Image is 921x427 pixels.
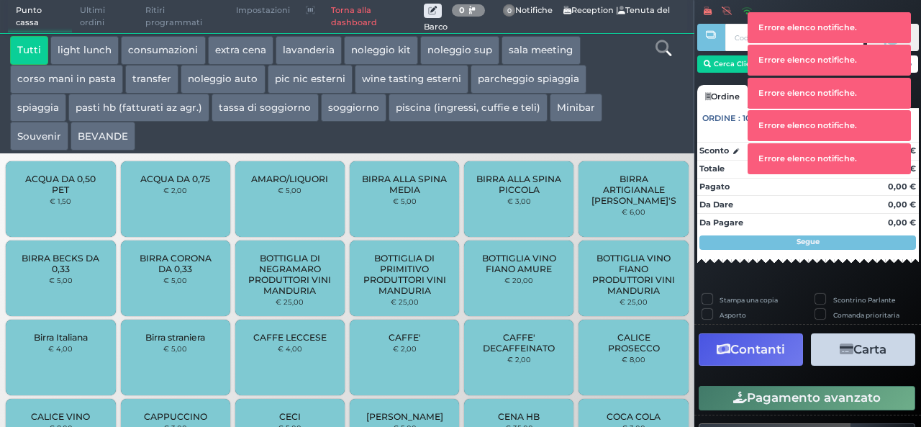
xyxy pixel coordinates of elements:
button: consumazioni [121,36,205,65]
strong: Totale [699,163,725,174]
small: € 5,00 [49,276,73,284]
small: € 8,00 [622,355,645,364]
span: Punto cassa [8,1,73,33]
div: Errore elenco notifiche. [748,45,911,75]
span: BIRRA ALLA SPINA PICCOLA [476,174,562,195]
span: Impostazioni [228,1,298,21]
button: light lunch [50,36,119,65]
button: transfer [125,65,178,94]
span: ACQUA DA 0,75 [140,174,210,184]
span: Ultimi ordini [72,1,137,33]
div: Errore elenco notifiche. [748,144,911,174]
span: AMARO/LIQUORI [251,174,328,184]
input: Codice Cliente [725,24,863,51]
button: lavanderia [276,36,342,65]
span: BOTTIGLIA DI NEGRAMARO PRODUTTORI VINI MANDURIA [248,253,333,296]
button: Cerca Cliente [697,55,770,73]
small: € 25,00 [620,297,648,306]
button: corso mani in pasta [10,65,123,94]
small: € 2,00 [393,344,417,353]
div: Errore elenco notifiche. [748,111,911,140]
small: € 2,00 [507,355,531,364]
small: € 5,00 [393,197,417,205]
small: € 4,00 [48,344,73,353]
button: Carta [811,333,915,366]
span: BIRRA ARTIGIANALE [PERSON_NAME]'S [591,174,676,206]
label: Asporto [720,310,746,320]
button: noleggio sup [420,36,499,65]
span: CAPPUCCINO [144,411,207,422]
span: CENA HB [498,411,540,422]
div: Nessun articolo selezionato [697,127,919,137]
small: € 4,00 [278,344,302,353]
button: pic nic esterni [268,65,353,94]
label: Scontrino Parlante [833,295,895,305]
button: Pagamento avanzato [699,386,915,410]
a: Ordine [697,85,748,108]
span: BOTTIGLIA DI PRIMITIVO PRODUTTORI VINI MANDURIA [362,253,448,296]
span: Ritiri programmati [137,1,228,33]
button: soggiorno [321,94,386,122]
strong: 0,00 € [888,199,916,210]
button: extra cena [208,36,273,65]
span: CAFFE' DECAFFEINATO [476,332,562,354]
span: ACQUA DA 0,50 PET [18,174,104,195]
strong: 0,00 € [888,181,916,192]
button: Souvenir [10,122,68,150]
span: Birra Italiana [34,332,88,343]
strong: Pagato [699,181,730,192]
strong: Segue [797,237,820,246]
strong: 0,00 € [888,217,916,228]
span: BIRRA ALLA SPINA MEDIA [362,174,448,195]
span: CAFFE LECCESE [253,332,327,343]
span: CAFFE' [389,332,421,343]
button: sala meeting [502,36,580,65]
small: € 25,00 [391,297,419,306]
span: 0 [503,4,516,17]
button: noleggio kit [344,36,418,65]
button: BEVANDE [71,122,135,150]
span: BOTTIGLIA VINO FIANO PRODUTTORI VINI MANDURIA [591,253,676,296]
a: Torna alla dashboard [323,1,423,33]
button: pasti hb (fatturati az agr.) [68,94,209,122]
small: € 25,00 [276,297,304,306]
small: € 5,00 [163,344,187,353]
button: spiaggia [10,94,66,122]
b: 0 [459,5,465,15]
button: Minibar [550,94,602,122]
strong: Da Pagare [699,217,743,228]
small: € 5,00 [163,276,187,284]
small: € 3,00 [507,197,531,205]
small: € 20,00 [504,276,533,284]
button: wine tasting esterni [355,65,468,94]
div: Errore elenco notifiche. [748,13,911,42]
strong: Sconto [699,145,729,157]
button: Contanti [699,333,803,366]
button: Tutti [10,36,48,65]
button: tassa di soggiorno [212,94,318,122]
button: parcheggio spiaggia [471,65,586,94]
label: Comanda prioritaria [833,310,899,320]
small: € 1,50 [50,197,71,205]
span: CALICE PROSECCO [591,332,676,354]
strong: Da Dare [699,199,733,210]
span: 101359106323669069 [743,112,829,125]
small: € 6,00 [622,207,645,216]
label: Stampa una copia [720,295,778,305]
div: Errore elenco notifiche. [748,78,911,108]
small: € 5,00 [278,186,301,194]
span: BOTTIGLIA VINO FIANO AMURE [476,253,562,274]
span: Ordine : [702,112,740,125]
span: BIRRA BECKS DA 0,33 [18,253,104,274]
span: Birra straniera [145,332,205,343]
span: CALICE VINO [31,411,90,422]
span: CECI [279,411,301,422]
small: € 2,00 [163,186,187,194]
span: [PERSON_NAME] [366,411,443,422]
span: BIRRA CORONA DA 0,33 [132,253,218,274]
button: piscina (ingressi, cuffie e teli) [389,94,548,122]
button: noleggio auto [181,65,265,94]
span: COCA COLA [607,411,661,422]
